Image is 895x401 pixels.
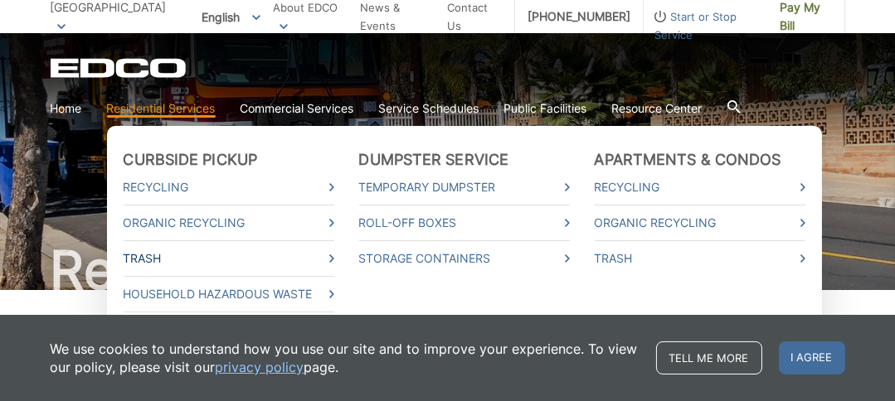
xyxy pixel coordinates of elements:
a: Curbside Pickup [124,151,258,169]
a: EDCD logo. Return to the homepage. [51,58,188,78]
a: Household Hazardous Waste [124,285,334,303]
a: Temporary Dumpster [359,178,570,196]
a: Recycling [124,178,334,196]
a: Service Schedules [379,99,479,118]
p: We use cookies to understand how you use our site and to improve your experience. To view our pol... [51,340,640,376]
a: Organic Recycling [124,214,334,232]
span: I agree [779,341,845,374]
a: Residential Services [107,99,216,118]
a: Public Facilities [504,99,587,118]
a: Recycling [595,178,805,196]
a: Organic Recycling [595,214,805,232]
a: Trash [124,249,334,268]
a: Resource Center [612,99,703,118]
span: English [189,3,273,31]
a: Roll-Off Boxes [359,214,570,232]
a: privacy policy [216,358,304,376]
a: Storage Containers [359,249,570,268]
h1: Residential Services [51,244,845,297]
a: Trash [595,249,805,268]
a: Tell me more [656,341,762,374]
a: Commercial Services [241,99,354,118]
a: Dumpster Service [359,151,509,169]
a: Apartments & Condos [595,151,781,169]
a: Home [51,99,82,118]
